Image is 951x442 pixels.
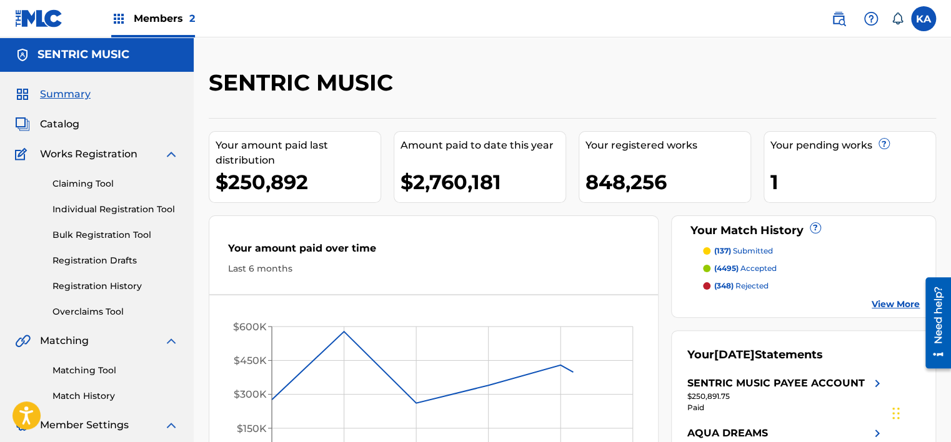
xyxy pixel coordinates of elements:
[228,241,639,262] div: Your amount paid over time
[52,203,179,216] a: Individual Registration Tool
[189,12,195,24] span: 2
[216,168,381,196] div: $250,892
[810,223,820,233] span: ?
[714,280,769,292] p: rejected
[687,376,885,413] a: SENTRIC MUSIC PAYEE ACCOUNTright chevron icon$250,891.75Paid
[40,333,89,348] span: Matching
[687,391,885,402] div: $250,891.75
[889,382,951,442] iframe: Chat Widget
[714,263,739,273] span: (4495)
[687,402,885,413] div: Paid
[134,11,195,26] span: Members
[401,138,565,153] div: Amount paid to date this year
[228,262,639,275] div: Last 6 months
[15,47,30,62] img: Accounts
[52,280,179,293] a: Registration History
[40,147,137,162] span: Works Registration
[916,273,951,373] iframe: Resource Center
[52,364,179,377] a: Matching Tool
[52,390,179,403] a: Match History
[15,87,30,102] img: Summary
[401,168,565,196] div: $2,760,181
[714,245,773,257] p: submitted
[15,418,30,433] img: Member Settings
[233,321,267,333] tspan: $600K
[164,147,179,162] img: expand
[872,298,920,311] a: View More
[703,280,920,292] a: (348) rejected
[714,281,734,290] span: (348)
[237,423,267,435] tspan: $150K
[714,246,731,255] span: (137)
[826,6,851,31] a: Public Search
[164,333,179,348] img: expand
[209,69,399,97] h2: SENTRIC MUSIC
[891,12,904,25] div: Notifications
[687,346,823,363] div: Your Statements
[164,418,179,433] img: expand
[831,11,846,26] img: search
[911,6,936,31] div: User Menu
[216,138,381,168] div: Your amount paid last distribution
[52,228,179,242] a: Bulk Registration Tool
[40,117,79,132] span: Catalog
[703,245,920,257] a: (137) submitted
[714,348,755,361] span: [DATE]
[585,138,750,153] div: Your registered works
[870,426,885,441] img: right chevron icon
[687,222,920,239] div: Your Match History
[770,168,935,196] div: 1
[714,263,777,274] p: accepted
[770,138,935,153] div: Your pending works
[15,117,30,132] img: Catalog
[111,11,126,26] img: Top Rightsholders
[892,395,900,432] div: Drag
[15,147,31,162] img: Works Registration
[52,177,179,190] a: Claiming Tool
[15,87,91,102] a: SummarySummary
[52,305,179,318] a: Overclaims Tool
[870,376,885,391] img: right chevron icon
[234,355,267,366] tspan: $450K
[234,388,267,400] tspan: $300K
[879,139,889,149] span: ?
[15,9,63,27] img: MLC Logo
[703,263,920,274] a: (4495) accepted
[37,47,129,62] h5: SENTRIC MUSIC
[859,6,884,31] div: Help
[687,426,768,441] div: AQUA DREAMS
[15,333,31,348] img: Matching
[40,418,129,433] span: Member Settings
[15,117,79,132] a: CatalogCatalog
[40,87,91,102] span: Summary
[52,254,179,267] a: Registration Drafts
[864,11,879,26] img: help
[585,168,750,196] div: 848,256
[687,376,865,391] div: SENTRIC MUSIC PAYEE ACCOUNT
